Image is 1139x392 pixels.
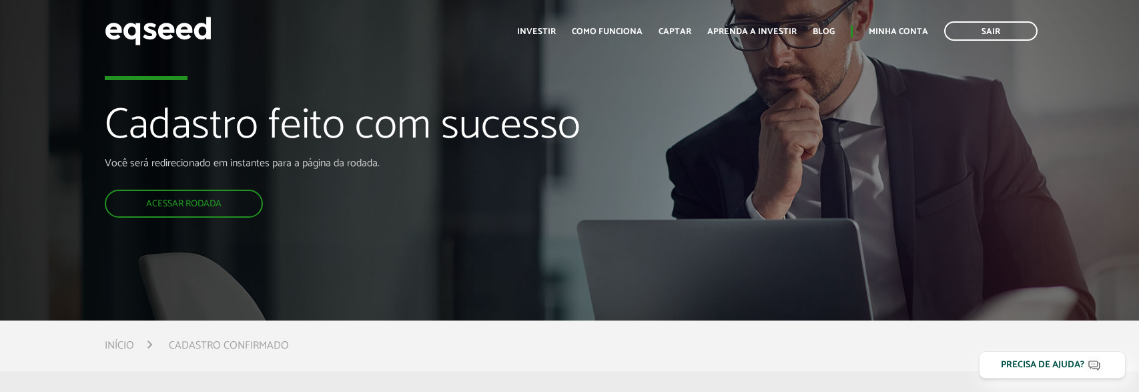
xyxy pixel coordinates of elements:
[105,341,134,351] a: Início
[105,190,263,218] a: Acessar rodada
[517,27,556,36] a: Investir
[105,157,655,170] p: Você será redirecionado em instantes para a página da rodada.
[572,27,643,36] a: Como funciona
[869,27,928,36] a: Minha conta
[707,27,797,36] a: Aprenda a investir
[813,27,835,36] a: Blog
[944,21,1038,41] a: Sair
[105,103,655,156] h1: Cadastro feito com sucesso
[105,13,212,49] img: EqSeed
[169,337,289,355] li: Cadastro confirmado
[659,27,691,36] a: Captar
